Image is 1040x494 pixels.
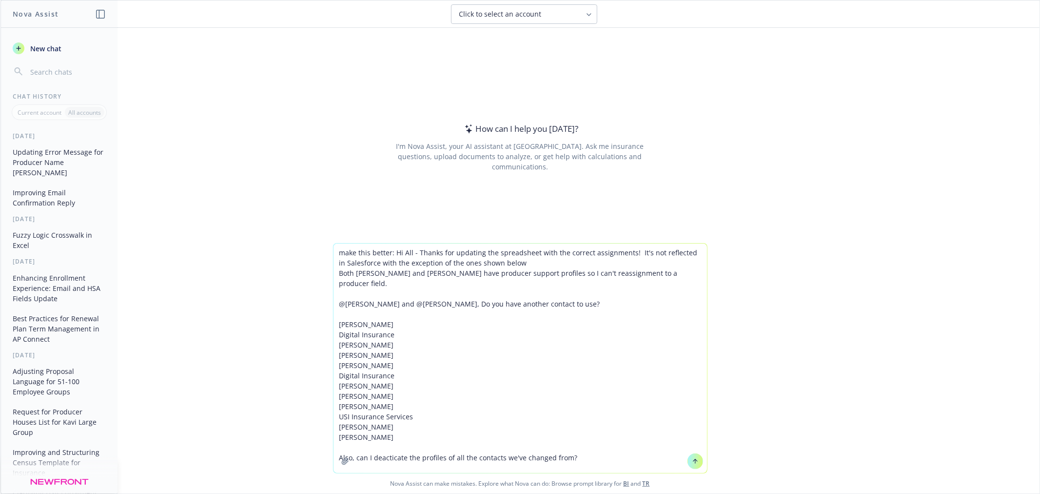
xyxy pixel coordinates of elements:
button: Best Practices for Renewal Plan Term Management in AP Connect [9,310,110,347]
button: Fuzzy Logic Crosswalk in Excel [9,227,110,253]
div: How can I help you [DATE]? [462,123,578,135]
div: Chat History [1,92,118,101]
a: BI [624,479,629,488]
div: [DATE] [1,215,118,223]
div: [DATE] [1,257,118,266]
button: Adjusting Proposal Language for 51-100 Employee Groups [9,363,110,400]
button: Enhancing Enrollment Experience: Email and HSA Fields Update [9,270,110,307]
button: Click to select an account [451,4,597,24]
button: Updating Error Message for Producer Name [PERSON_NAME] [9,144,110,181]
button: Improving and Structuring Census Template for Insurance [9,444,110,481]
span: Click to select an account [459,9,542,19]
span: Nova Assist can make mistakes. Explore what Nova can do: Browse prompt library for and [4,473,1036,494]
span: New chat [28,43,61,54]
button: Improving Email Confirmation Reply [9,185,110,211]
div: [DATE] [1,351,118,359]
input: Search chats [28,65,106,79]
div: [DATE] [1,132,118,140]
a: TR [643,479,650,488]
button: Request for Producer Houses List for Kavi Large Group [9,404,110,440]
textarea: make this better: Hi All - Thanks for updating the spreadsheet with the correct assignments! It's... [334,244,707,473]
h1: Nova Assist [13,9,59,19]
button: New chat [9,40,110,57]
p: All accounts [68,108,101,117]
p: Current account [18,108,61,117]
div: I'm Nova Assist, your AI assistant at [GEOGRAPHIC_DATA]. Ask me insurance questions, upload docum... [383,141,657,172]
